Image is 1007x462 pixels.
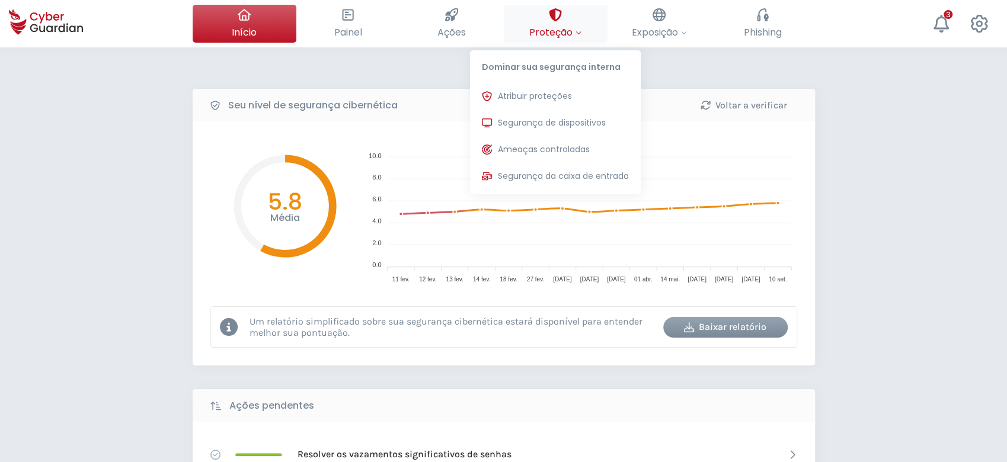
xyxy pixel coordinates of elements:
button: Segurança de dispositivos [470,111,641,135]
p: Dominar sua segurança interna [470,50,641,79]
p: Resolver os vazamentos significativos de senhas [298,448,512,461]
button: Atribuir proteções [470,85,641,108]
button: ProteçãoDominar sua segurança internaAtribuir proteçõesSegurança de dispositivosAmeaças controlad... [504,5,608,43]
span: Phishing [744,25,782,40]
div: Voltar a verificar [690,98,797,113]
button: Início [193,5,296,43]
tspan: 14 fev. [472,276,490,283]
tspan: [DATE] [741,276,760,283]
span: Proteção [529,25,581,40]
tspan: 11 fev. [392,276,409,283]
tspan: 18 fev. [500,276,517,283]
button: Phishing [711,5,815,43]
tspan: [DATE] [714,276,733,283]
tspan: 12 fev. [419,276,436,283]
span: Ameaças controladas [498,143,590,156]
tspan: 01 abr. [634,276,652,283]
button: Ameaças controladas [470,138,641,162]
button: Ações [400,5,504,43]
tspan: 10.0 [369,152,381,159]
button: Voltar a verificar [682,95,806,115]
button: Painel [296,5,400,43]
tspan: 14 mai. [660,276,680,283]
span: Segurança de dispositivos [498,117,606,129]
button: Baixar relatório [663,317,788,338]
span: Segurança da caixa de entrada [498,170,629,182]
span: Painel [334,25,362,40]
tspan: [DATE] [606,276,625,283]
tspan: [DATE] [688,276,707,283]
span: Ações [437,25,466,40]
button: Segurança da caixa de entrada [470,165,641,188]
span: Exposição [632,25,687,40]
tspan: 0.0 [372,261,381,268]
tspan: 10 set. [769,276,787,283]
tspan: 4.0 [372,217,381,224]
span: Início [232,25,257,40]
tspan: 13 fev. [446,276,463,283]
b: Seu nível de segurança cibernética [228,98,398,113]
p: Um relatório simplificado sobre sua segurança cibernética estará disponível para entender melhor ... [250,316,654,338]
tspan: 27 fev. [526,276,544,283]
div: Baixar relatório [672,320,779,334]
span: Atribuir proteções [498,90,572,102]
b: Ações pendentes [229,399,314,413]
tspan: [DATE] [553,276,572,283]
tspan: 8.0 [372,174,381,181]
tspan: 2.0 [372,239,381,246]
tspan: 6.0 [372,195,381,203]
div: 3 [944,10,952,19]
tspan: [DATE] [580,276,599,283]
button: Exposição [608,5,711,43]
